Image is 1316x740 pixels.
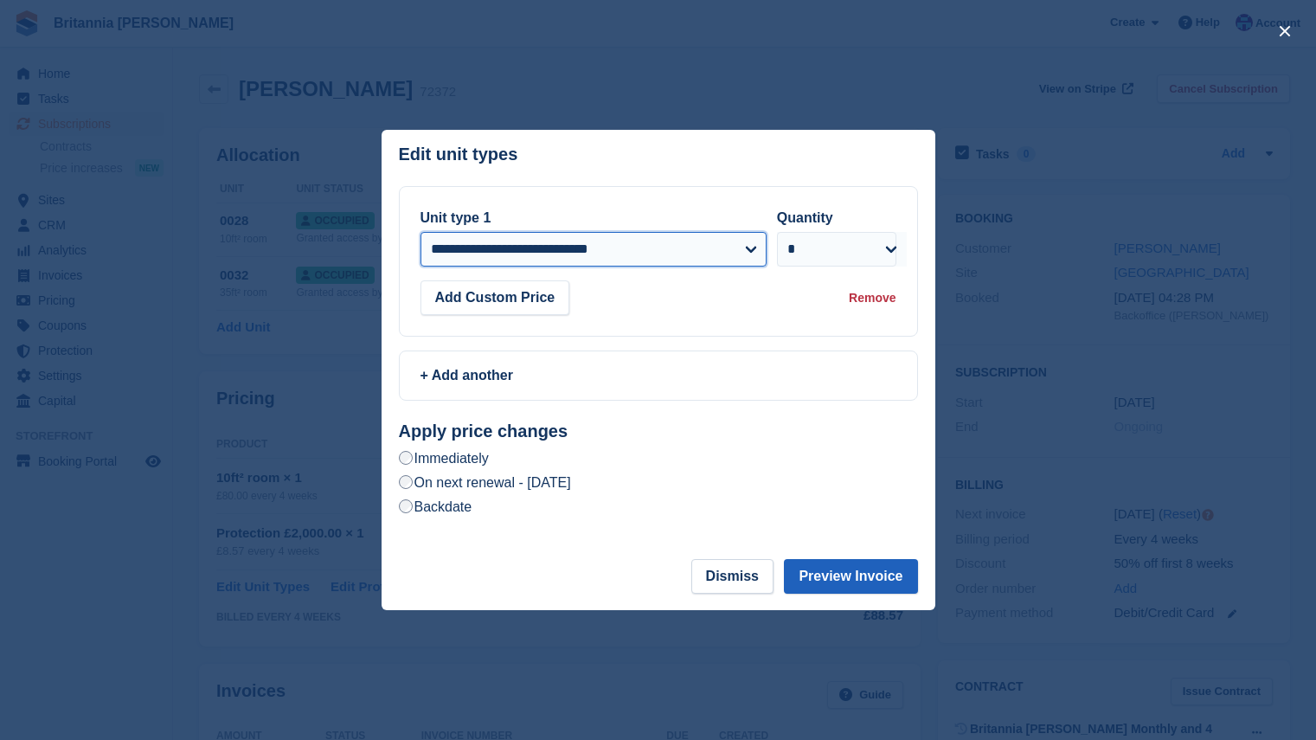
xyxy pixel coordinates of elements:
[784,559,917,594] button: Preview Invoice
[691,559,774,594] button: Dismiss
[399,421,568,441] strong: Apply price changes
[849,289,896,307] div: Remove
[399,473,571,492] label: On next renewal - [DATE]
[399,498,472,516] label: Backdate
[777,210,833,225] label: Quantity
[399,145,518,164] p: Edit unit types
[399,499,413,513] input: Backdate
[1271,17,1299,45] button: close
[399,451,413,465] input: Immediately
[399,351,918,401] a: + Add another
[399,449,489,467] label: Immediately
[399,475,413,489] input: On next renewal - [DATE]
[420,210,491,225] label: Unit type 1
[420,365,896,386] div: + Add another
[420,280,570,315] button: Add Custom Price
